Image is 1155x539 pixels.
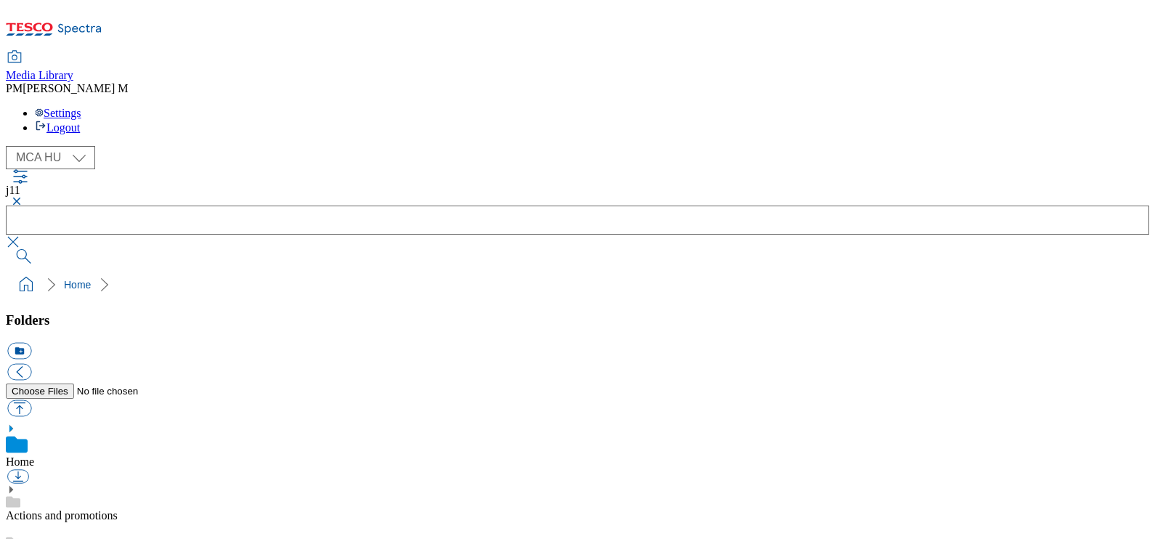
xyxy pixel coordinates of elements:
[23,82,128,94] span: [PERSON_NAME] M
[6,184,20,196] span: j11
[35,121,80,134] a: Logout
[6,52,73,82] a: Media Library
[6,271,1149,299] nav: breadcrumb
[6,312,1149,328] h3: Folders
[6,509,118,522] a: Actions and promotions
[6,82,23,94] span: PM
[15,273,38,296] a: home
[35,107,81,119] a: Settings
[6,455,34,468] a: Home
[64,279,91,291] a: Home
[6,69,73,81] span: Media Library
